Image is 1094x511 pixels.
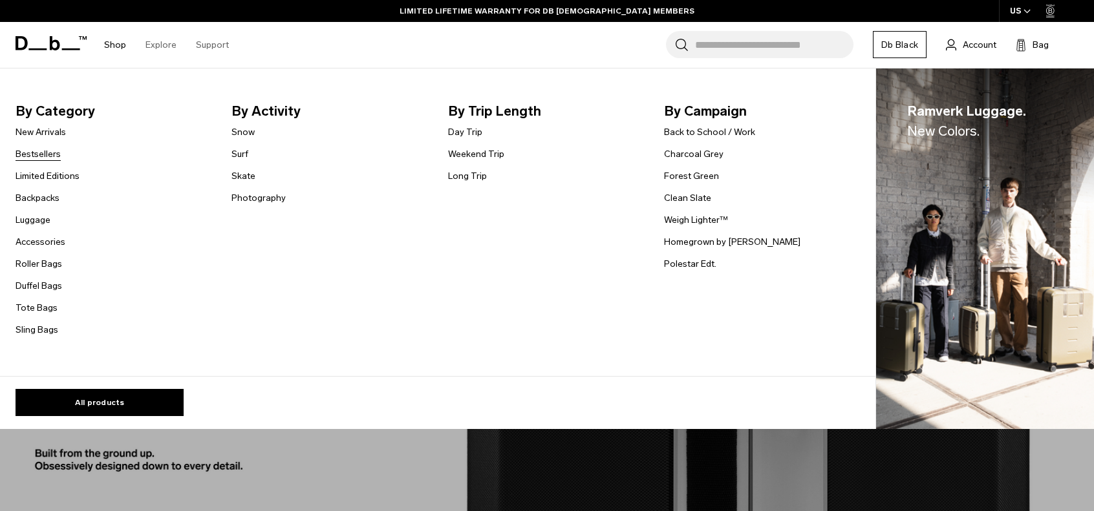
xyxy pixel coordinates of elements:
span: By Trip Length [448,101,643,121]
a: Polestar Edt. [664,257,716,271]
a: Forest Green [664,169,719,183]
a: Snow [231,125,255,139]
a: Weekend Trip [448,147,504,161]
span: Account [963,38,996,52]
a: Charcoal Grey [664,147,724,161]
a: LIMITED LIFETIME WARRANTY FOR DB [DEMOGRAPHIC_DATA] MEMBERS [400,5,694,17]
a: Roller Bags [16,257,62,271]
a: Backpacks [16,191,59,205]
a: Sling Bags [16,323,58,337]
a: Back to School / Work [664,125,755,139]
a: New Arrivals [16,125,66,139]
a: Clean Slate [664,191,711,205]
span: New Colors. [907,123,980,139]
a: Support [196,22,229,68]
a: Account [946,37,996,52]
a: Surf [231,147,248,161]
a: Weigh Lighter™ [664,213,728,227]
a: Ramverk Luggage.New Colors. Db [876,68,1094,430]
a: Day Trip [448,125,482,139]
a: Limited Editions [16,169,80,183]
a: Photography [231,191,286,205]
button: Bag [1016,37,1049,52]
a: Duffel Bags [16,279,62,293]
a: Accessories [16,235,65,249]
a: Explore [145,22,177,68]
a: All products [16,389,184,416]
a: Luggage [16,213,50,227]
a: Db Black [873,31,927,58]
span: Bag [1033,38,1049,52]
a: Long Trip [448,169,487,183]
a: Skate [231,169,255,183]
nav: Main Navigation [94,22,239,68]
span: By Campaign [664,101,859,121]
img: Db [876,68,1094,430]
a: Bestsellers [16,147,61,161]
a: Tote Bags [16,301,58,315]
span: Ramverk Luggage. [907,101,1026,141]
span: By Activity [231,101,427,121]
span: By Category [16,101,211,121]
a: Homegrown by [PERSON_NAME] [664,235,800,249]
a: Shop [104,22,126,68]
